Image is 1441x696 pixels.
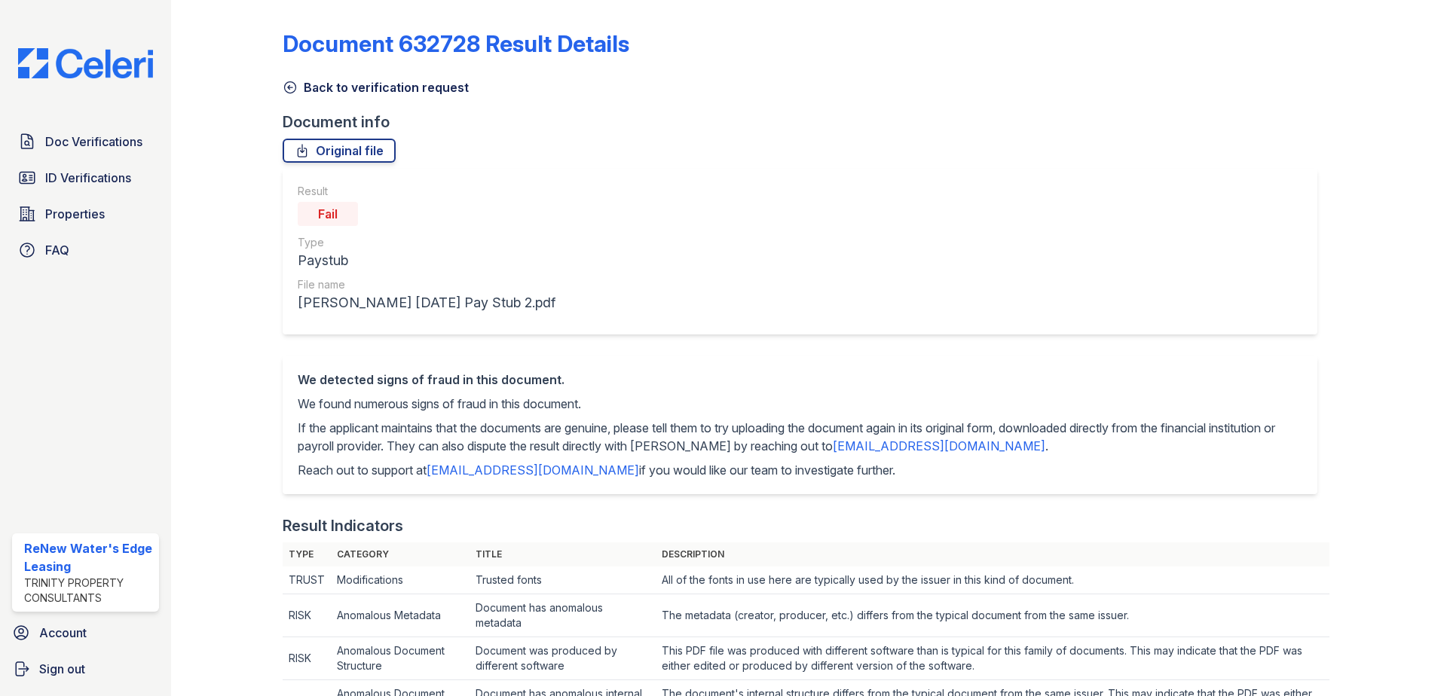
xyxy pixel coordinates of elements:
[331,637,470,680] td: Anomalous Document Structure
[12,163,159,193] a: ID Verifications
[298,184,555,199] div: Result
[283,566,331,594] td: TRUST
[331,566,470,594] td: Modifications
[39,624,87,642] span: Account
[656,594,1329,637] td: The metadata (creator, producer, etc.) differs from the typical document from the same issuer.
[470,637,656,680] td: Document was produced by different software
[298,461,1302,479] p: Reach out to support at if you would like our team to investigate further.
[283,637,331,680] td: RISK
[298,277,555,292] div: File name
[283,542,331,566] th: Type
[298,202,358,226] div: Fail
[298,235,555,250] div: Type
[12,235,159,265] a: FAQ
[283,515,403,536] div: Result Indicators
[298,419,1302,455] p: If the applicant maintains that the documents are genuine, please tell them to try uploading the ...
[283,111,1329,133] div: Document info
[331,594,470,637] td: Anomalous Metadata
[1045,438,1048,453] span: .
[283,594,331,637] td: RISK
[470,542,656,566] th: Title
[470,566,656,594] td: Trusted fonts
[6,618,165,648] a: Account
[39,660,85,678] span: Sign out
[24,539,153,575] div: ReNew Water's Edge Leasing
[331,542,470,566] th: Category
[298,292,555,313] div: [PERSON_NAME] [DATE] Pay Stub 2.pdf
[656,637,1329,680] td: This PDF file was produced with different software than is typical for this family of documents. ...
[6,654,165,684] a: Sign out
[45,241,69,259] span: FAQ
[427,462,639,478] a: [EMAIL_ADDRESS][DOMAIN_NAME]
[298,250,555,271] div: Paystub
[298,371,1302,389] div: We detected signs of fraud in this document.
[283,30,629,57] a: Document 632728 Result Details
[833,438,1045,453] a: [EMAIL_ADDRESS][DOMAIN_NAME]
[283,139,396,163] a: Original file
[45,169,131,187] span: ID Verifications
[12,199,159,229] a: Properties
[283,78,469,96] a: Back to verification request
[656,566,1329,594] td: All of the fonts in use here are typically used by the issuer in this kind of document.
[24,575,153,606] div: Trinity Property Consultants
[656,542,1329,566] th: Description
[470,594,656,637] td: Document has anomalous metadata
[45,133,142,151] span: Doc Verifications
[298,395,1302,413] p: We found numerous signs of fraud in this document.
[12,127,159,157] a: Doc Verifications
[45,205,105,223] span: Properties
[6,48,165,78] img: CE_Logo_Blue-a8612792a0a2168367f1c8372b55b34899dd931a85d93a1a3d3e32e68fde9ad4.png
